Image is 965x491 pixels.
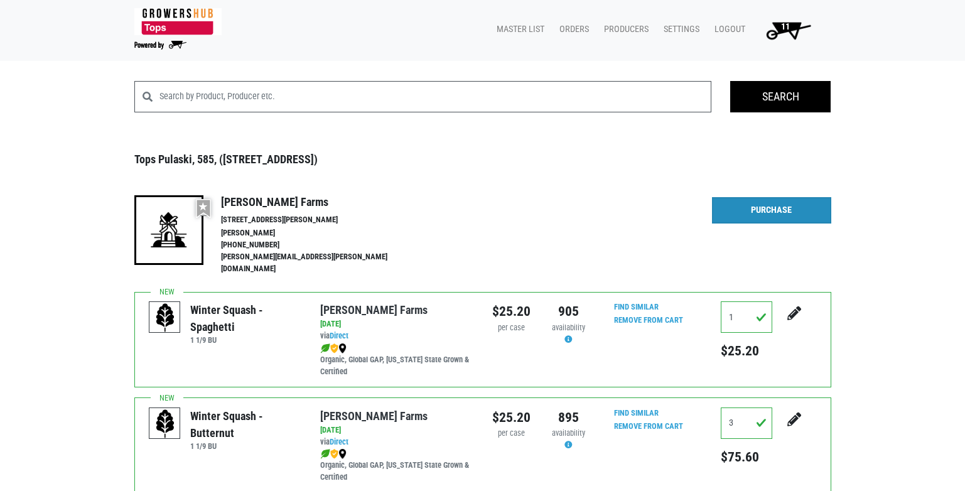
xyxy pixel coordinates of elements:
[134,8,222,35] img: 279edf242af8f9d49a69d9d2afa010fb.png
[614,302,659,311] a: Find Similar
[552,428,585,438] span: availability
[320,330,473,342] div: via
[320,449,330,459] img: leaf-e5c59151409436ccce96b2ca1b28e03c.png
[190,301,301,335] div: Winter Squash - Spaghetti
[330,437,348,446] a: Direct
[492,407,531,428] div: $25.20
[721,301,772,333] input: Qty
[730,81,831,112] input: Search
[721,343,772,359] h5: $25.20
[492,428,531,440] div: per case
[221,239,414,251] li: [PHONE_NUMBER]
[492,322,531,334] div: per case
[492,301,531,321] div: $25.20
[221,251,414,275] li: [PERSON_NAME][EMAIL_ADDRESS][PERSON_NAME][DOMAIN_NAME]
[338,343,347,353] img: map_marker-0e94453035b3232a4d21701695807de9.png
[320,342,473,378] div: Organic, Global GAP, [US_STATE] State Grown & Certified
[159,81,712,112] input: Search by Product, Producer etc.
[320,409,428,423] a: [PERSON_NAME] Farms
[149,302,181,333] img: placeholder-variety-43d6402dacf2d531de610a020419775a.svg
[606,313,691,328] input: Remove From Cart
[221,214,414,226] li: [STREET_ADDRESS][PERSON_NAME]
[750,18,821,43] a: 11
[190,441,301,451] h6: 1 1/9 BU
[712,197,831,224] a: Purchase
[654,18,704,41] a: Settings
[190,407,301,441] div: Winter Squash - Butternut
[781,21,790,32] span: 11
[149,408,181,440] img: placeholder-variety-43d6402dacf2d531de610a020419775a.svg
[549,407,588,428] div: 895
[320,424,473,436] div: [DATE]
[552,323,585,332] span: availability
[134,153,831,166] h3: Tops Pulaski, 585, ([STREET_ADDRESS])
[487,18,549,41] a: Master List
[221,227,414,239] li: [PERSON_NAME]
[320,448,473,483] div: Organic, Global GAP, [US_STATE] State Grown & Certified
[606,419,691,434] input: Remove From Cart
[549,301,588,321] div: 905
[704,18,750,41] a: Logout
[320,436,473,448] div: via
[330,331,348,340] a: Direct
[549,18,594,41] a: Orders
[721,407,772,439] input: Qty
[594,18,654,41] a: Producers
[330,343,338,353] img: safety-e55c860ca8c00a9c171001a62a92dabd.png
[221,195,414,209] h4: [PERSON_NAME] Farms
[330,449,338,459] img: safety-e55c860ca8c00a9c171001a62a92dabd.png
[760,18,816,43] img: Cart
[320,303,428,316] a: [PERSON_NAME] Farms
[721,449,772,465] h5: $75.60
[338,449,347,459] img: map_marker-0e94453035b3232a4d21701695807de9.png
[134,41,186,50] img: Powered by Big Wheelbarrow
[134,195,203,264] img: 19-7441ae2ccb79c876ff41c34f3bd0da69.png
[190,335,301,345] h6: 1 1/9 BU
[614,408,659,418] a: Find Similar
[320,318,473,330] div: [DATE]
[320,343,330,353] img: leaf-e5c59151409436ccce96b2ca1b28e03c.png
